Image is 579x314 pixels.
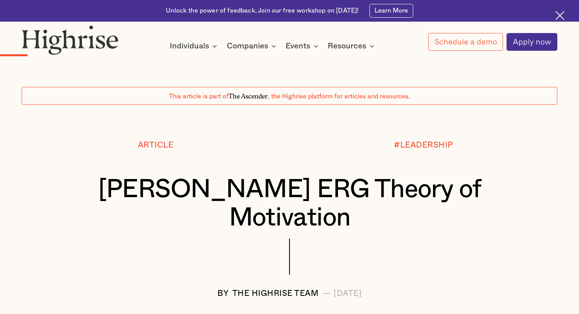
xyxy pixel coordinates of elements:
img: Highrise logo [22,25,119,54]
div: BY [217,289,229,298]
a: Schedule a demo [428,33,503,51]
div: Unlock the power of feedback. Join our free workshop on [DATE]! [166,7,358,15]
div: Companies [227,41,268,51]
div: The Highrise Team [232,289,319,298]
a: Apply now [507,33,557,51]
a: Learn More [369,4,413,18]
span: The Ascender [228,91,268,98]
div: Events [286,41,321,51]
div: — [323,289,330,298]
div: Resources [328,41,377,51]
div: [DATE] [334,289,362,298]
span: This article is part of [169,93,228,100]
div: Article [138,141,174,150]
div: #LEADERSHIP [394,141,453,150]
h1: [PERSON_NAME] ERG Theory of Motivation [44,175,535,232]
div: Resources [328,41,366,51]
div: Individuals [170,41,219,51]
div: Individuals [170,41,209,51]
div: Companies [227,41,278,51]
img: Cross icon [555,11,564,20]
div: Events [286,41,310,51]
span: , the Highrise platform for articles and resources. [268,93,410,100]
